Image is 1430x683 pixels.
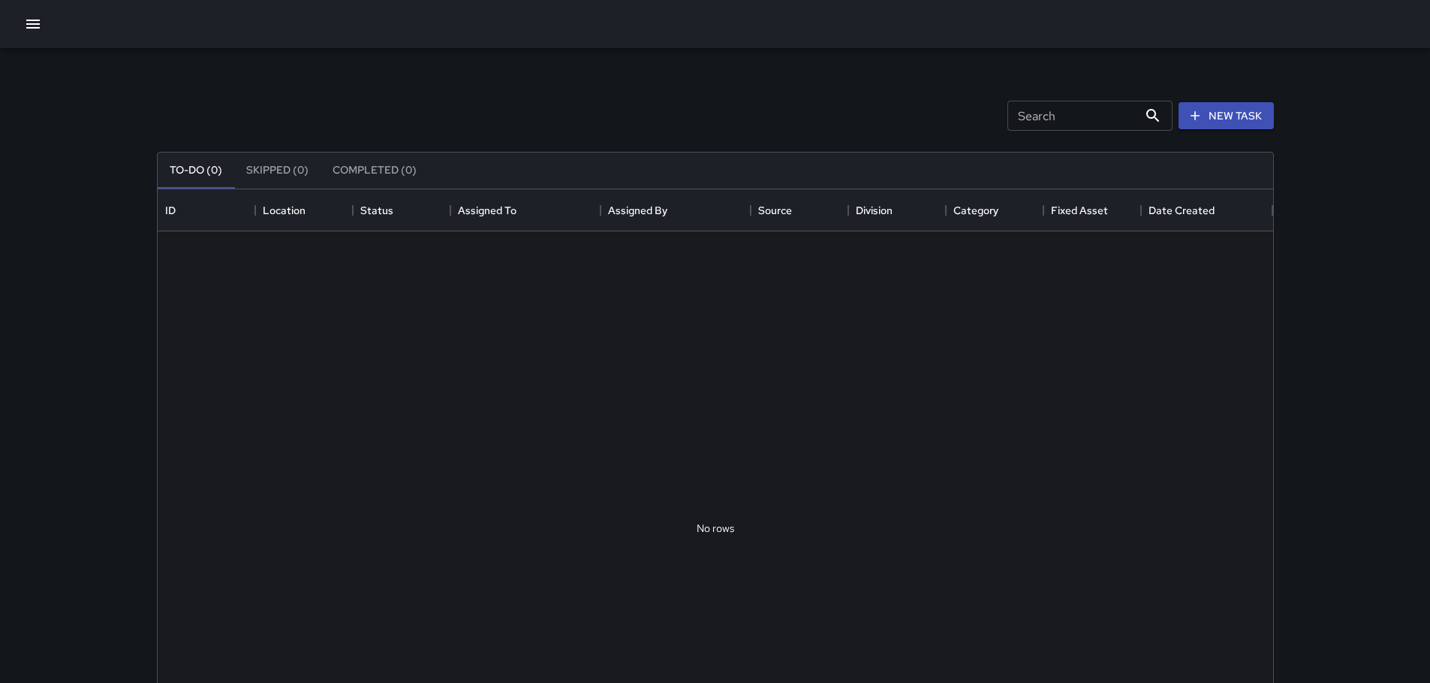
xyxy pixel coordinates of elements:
div: Category [953,189,998,231]
div: Source [751,189,848,231]
div: ID [165,189,176,231]
div: Division [848,189,946,231]
div: Assigned By [608,189,667,231]
button: Completed (0) [321,153,429,189]
div: Status [353,189,450,231]
div: Location [263,189,306,231]
div: Date Created [1149,189,1215,231]
div: Assigned By [601,189,751,231]
div: Fixed Asset [1051,189,1108,231]
div: Fixed Asset [1043,189,1141,231]
div: Status [360,189,393,231]
div: Category [946,189,1043,231]
div: Date Created [1141,189,1272,231]
button: New Task [1179,102,1274,130]
button: Skipped (0) [234,153,321,189]
div: Location [255,189,353,231]
div: Assigned To [458,189,516,231]
div: ID [158,189,255,231]
div: Source [758,189,792,231]
div: Division [856,189,893,231]
div: Assigned To [450,189,601,231]
button: To-Do (0) [158,153,234,189]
